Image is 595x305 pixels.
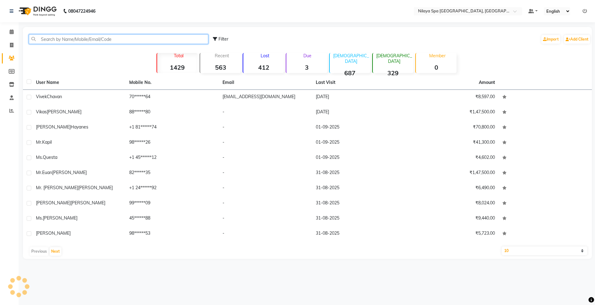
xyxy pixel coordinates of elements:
strong: 3 [286,63,327,71]
img: logo [16,2,58,20]
p: [DEMOGRAPHIC_DATA] [375,53,413,64]
td: - [219,150,312,166]
span: Filter [218,36,228,42]
p: Member [418,53,456,59]
td: ₹4,602.00 [405,150,499,166]
td: ₹1,47,500.00 [405,105,499,120]
td: ₹8,597.00 [405,90,499,105]
input: Search by Name/Mobile/Email/Code [29,34,208,44]
td: [DATE] [312,105,405,120]
th: Last Visit [312,76,405,90]
button: Next [50,247,61,256]
th: Amount [475,76,499,89]
td: ₹41,300.00 [405,135,499,150]
td: ₹6,490.00 [405,181,499,196]
td: 01-09-2025 [312,150,405,166]
strong: 687 [330,69,370,77]
td: - [219,196,312,211]
span: [PERSON_NAME] [36,230,71,236]
span: [PERSON_NAME] [78,185,113,190]
td: - [219,120,312,135]
td: [DATE] [312,90,405,105]
td: ₹5,723.00 [405,226,499,242]
span: Mr.Euan [36,170,52,175]
td: - [219,226,312,242]
p: Lost [246,53,284,59]
td: - [219,135,312,150]
span: [PERSON_NAME] [36,200,71,206]
strong: 0 [416,63,456,71]
td: ₹70,800.00 [405,120,499,135]
span: Questa [43,155,57,160]
td: ₹9,440.00 [405,211,499,226]
th: User Name [32,76,126,90]
span: Hayanes [71,124,88,130]
td: - [219,211,312,226]
td: 31-08-2025 [312,166,405,181]
td: 31-08-2025 [312,196,405,211]
span: Ms. [36,215,43,221]
td: 01-09-2025 [312,135,405,150]
span: Ms. [36,155,43,160]
p: [DEMOGRAPHIC_DATA] [332,53,370,64]
span: [PERSON_NAME] [47,109,82,115]
a: Import [541,35,560,44]
th: Mobile No. [126,76,219,90]
td: ₹8,024.00 [405,196,499,211]
a: Add Client [564,35,590,44]
p: Recent [203,53,241,59]
strong: 563 [200,63,241,71]
strong: 1429 [157,63,198,71]
strong: 329 [373,69,413,77]
span: Mr. [PERSON_NAME] [36,185,78,190]
span: Chavan [47,94,62,99]
span: Vikas [36,109,47,115]
span: Vivek [36,94,47,99]
span: [PERSON_NAME] [43,215,77,221]
span: Mr. [36,139,42,145]
b: 08047224946 [68,2,95,20]
span: Kapil [42,139,52,145]
span: [PERSON_NAME] [36,124,71,130]
td: 31-08-2025 [312,181,405,196]
p: Due [288,53,327,59]
td: - [219,166,312,181]
td: - [219,181,312,196]
td: 31-08-2025 [312,211,405,226]
td: 01-09-2025 [312,120,405,135]
td: ₹1,47,500.00 [405,166,499,181]
span: [PERSON_NAME] [71,200,105,206]
th: Email [219,76,312,90]
strong: 412 [243,63,284,71]
p: Total [160,53,198,59]
td: - [219,105,312,120]
span: [PERSON_NAME] [52,170,87,175]
td: 31-08-2025 [312,226,405,242]
td: [EMAIL_ADDRESS][DOMAIN_NAME] [219,90,312,105]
